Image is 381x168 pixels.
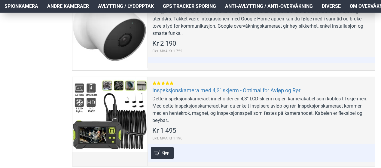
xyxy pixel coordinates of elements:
a: Inspeksjonskamera med 4,3" skjerm - Optimal for Avløp og Rør [152,87,300,94]
a: Inspeksjonskamera med 4,3" skjerm - Optimal for Avløp og Rør Inspeksjonskamera med 4,3" skjerm - ... [72,77,148,152]
span: Eks. MVA:Kr 1 752 [152,48,182,54]
span: Spionkamera [5,3,38,10]
div: Dette inspeksjonskameraet inneholder en 4,3" LCD-skjerm og en kamerakabel som kobles til skjermen... [152,95,370,124]
span: Kr 2 190 [152,40,176,47]
span: Kr 1 495 [152,127,176,134]
span: Diverse [322,3,341,10]
span: Andre kameraer [47,3,89,10]
span: Kjøp [160,151,171,155]
span: Avlytting / Lydopptak [98,3,154,10]
div: Google Nest Cam er et batteridrevet trådløst sikkerhetskamera som kan brukes både innendørs og ut... [152,8,370,37]
span: GPS Tracker Sporing [163,3,216,10]
span: Eks. MVA:Kr 1 196 [152,136,182,141]
span: Anti-avlytting / Anti-overvåkning [225,3,313,10]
